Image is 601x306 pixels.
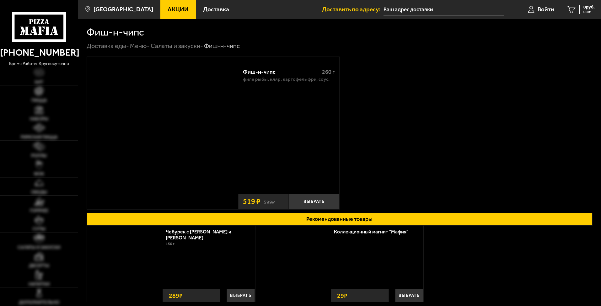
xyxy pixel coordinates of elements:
input: Ваш адрес доставки [384,4,504,15]
div: Фиш-н-чипс [243,69,317,76]
span: Десерты [29,263,49,268]
span: 150 г [166,242,174,246]
span: Хит [35,80,43,85]
strong: 29 ₽ [335,289,349,302]
h1: Фиш-н-чипс [87,27,144,37]
s: 599 ₽ [264,198,275,205]
span: Роллы [31,153,47,158]
span: Горячее [30,208,48,213]
span: Доставка [203,6,229,12]
span: 519 ₽ [243,198,260,205]
span: Римская пицца [21,135,57,139]
div: Фиш-н-чипс [204,42,240,50]
span: WOK [34,172,44,176]
a: Фиш-н-чипс [87,57,238,209]
span: Акции [168,6,189,12]
a: Салаты и закуски- [151,42,203,50]
span: Войти [538,6,554,12]
span: [GEOGRAPHIC_DATA] [94,6,153,12]
span: 260 г [322,68,335,75]
button: Рекомендованные товары [87,213,593,226]
button: Выбрать [289,194,339,209]
span: Пицца [31,98,47,103]
button: Выбрать [395,289,423,302]
a: Коллекционный магнит "Мафия" [334,229,415,235]
span: Доставить по адресу: [322,6,384,12]
a: Меню- [130,42,150,50]
strong: 289 ₽ [167,289,184,302]
span: Супы [33,227,46,231]
span: Обеды [31,190,47,194]
span: Салаты и закуски [18,245,60,250]
span: Напитки [29,282,50,287]
p: филе рыбы, кляр, картофель фри, соус. [243,77,330,82]
span: 0 руб. [583,5,595,9]
a: Чебурек с [PERSON_NAME] и [PERSON_NAME] [166,229,231,241]
a: Доставка еды- [87,42,129,50]
span: 0 шт. [583,10,595,14]
span: Дополнительно [19,300,59,305]
span: Наборы [30,117,48,121]
button: Выбрать [227,289,255,302]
